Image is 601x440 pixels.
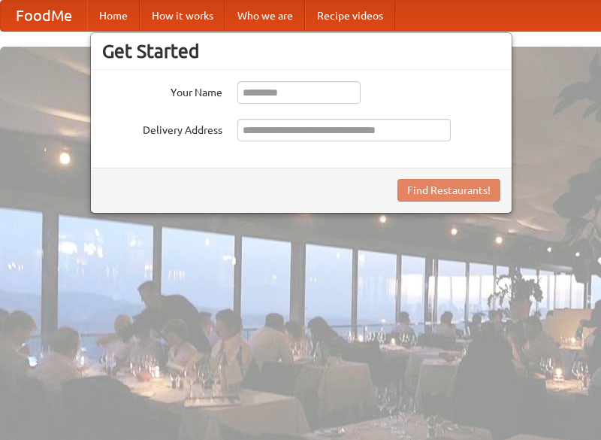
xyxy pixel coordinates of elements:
label: Your Name [102,81,222,100]
a: Home [87,1,140,31]
h3: Get Started [102,40,500,62]
a: How it works [140,1,225,31]
a: Who we are [225,1,305,31]
a: FoodMe [1,1,87,31]
label: Delivery Address [102,119,222,138]
button: Find Restaurants! [397,179,500,202]
a: Recipe videos [305,1,395,31]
